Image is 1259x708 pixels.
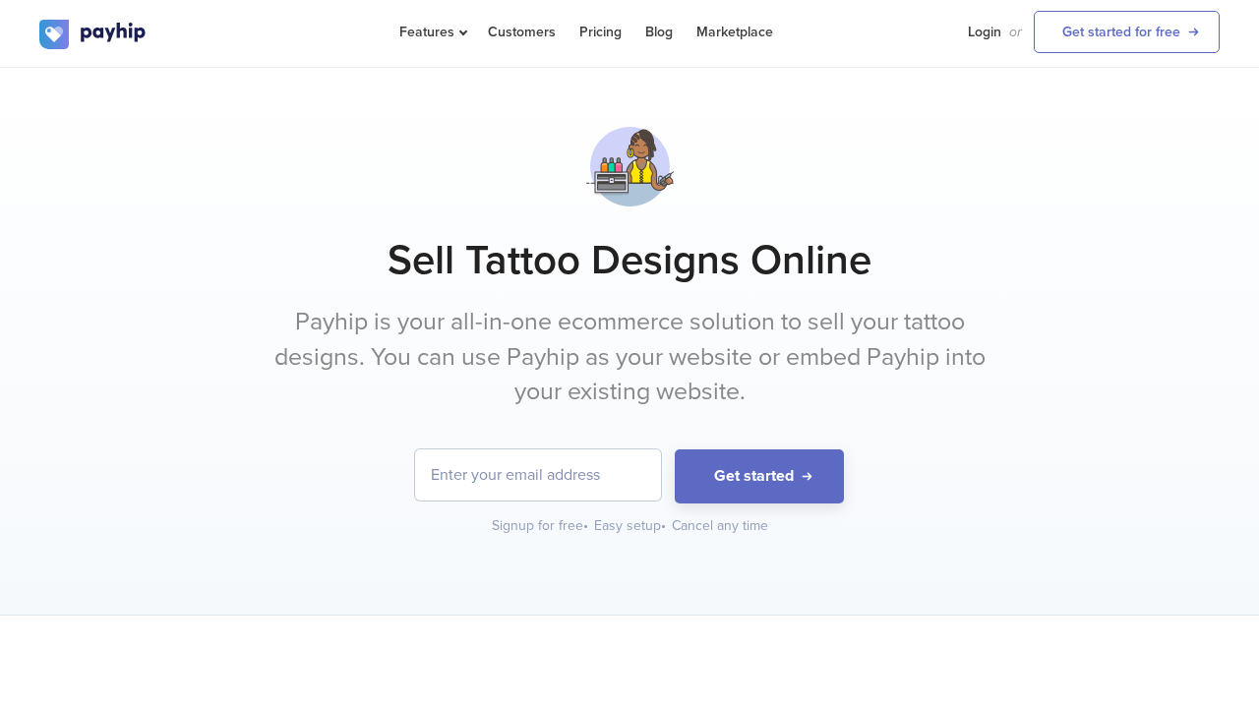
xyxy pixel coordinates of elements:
[39,20,148,49] img: logo.svg
[672,516,768,536] div: Cancel any time
[492,516,590,536] div: Signup for free
[661,517,666,534] span: •
[580,117,680,216] img: svg+xml;utf8,%3Csvg%20viewBox%3D%220%200%20100%20100%22%20xmlns%3D%22http%3A%2F%2Fwww.w3.org%2F20...
[594,516,668,536] div: Easy setup
[583,517,588,534] span: •
[415,449,661,501] input: Enter your email address
[1034,11,1220,53] a: Get started for free
[39,236,1220,285] h1: Sell Tattoo Designs Online
[675,449,844,503] button: Get started
[261,305,998,410] p: Payhip is your all-in-one ecommerce solution to sell your tattoo designs. You can use Payhip as y...
[399,24,464,40] span: Features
